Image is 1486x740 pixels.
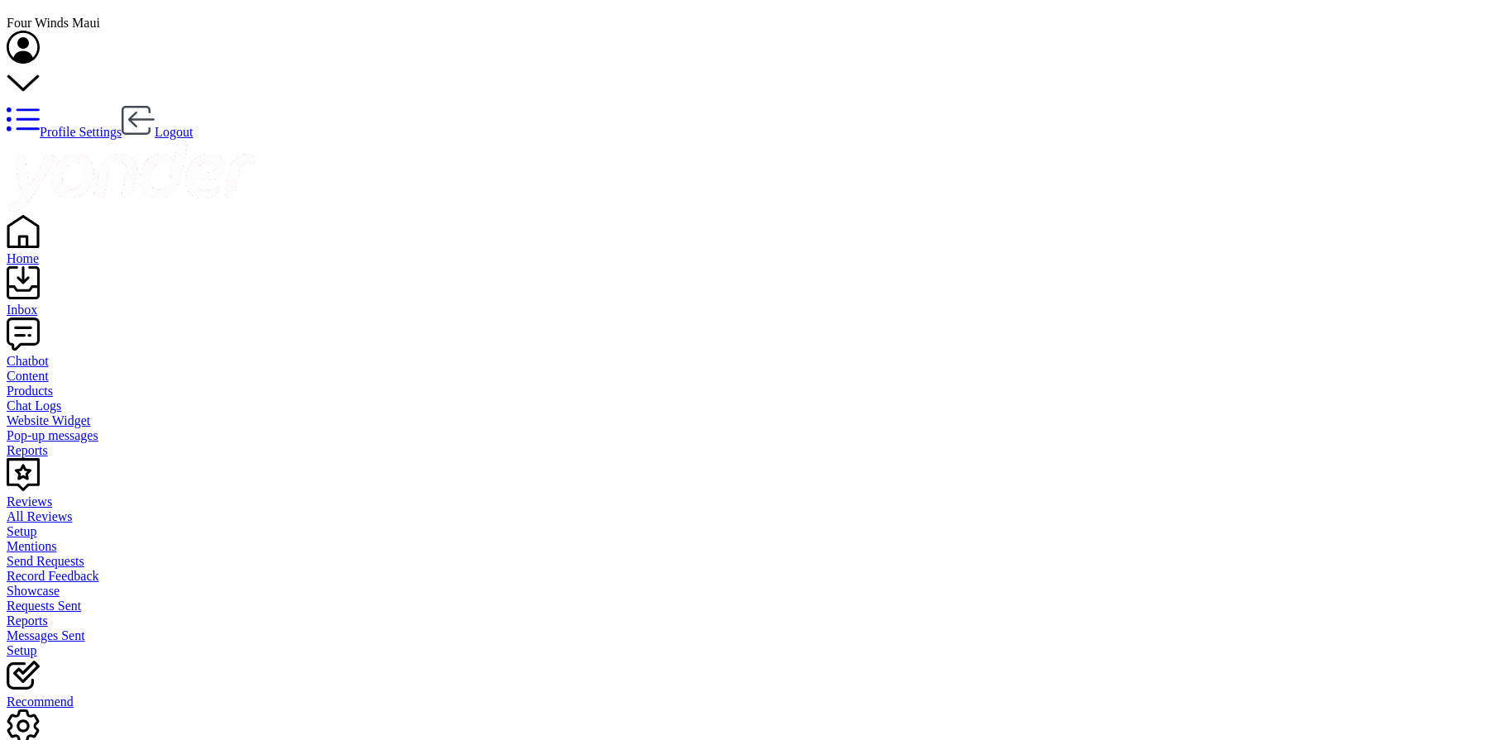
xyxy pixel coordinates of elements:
[7,125,122,139] a: Profile Settings
[7,524,1479,539] a: Setup
[7,236,1479,266] a: Home
[7,339,1479,369] a: Chatbot
[7,643,1479,658] a: Setup
[7,539,1479,554] a: Mentions
[7,369,1479,384] a: Content
[7,480,1479,509] a: Reviews
[7,554,1479,569] a: Send Requests
[7,680,1479,709] a: Recommend
[7,599,1479,613] a: Requests Sent
[7,140,255,212] img: yonder-white-logo.png
[7,584,1479,599] a: Showcase
[7,399,1479,413] a: Chat Logs
[7,509,1479,524] a: All Reviews
[7,303,1479,317] div: Inbox
[7,628,1479,643] a: Messages Sent
[7,354,1479,369] div: Chatbot
[7,428,1479,443] a: Pop-up messages
[7,251,1479,266] div: Home
[7,16,1479,31] div: Four Winds Maui
[7,288,1479,317] a: Inbox
[7,413,1479,428] a: Website Widget
[7,443,1479,458] a: Reports
[7,613,1479,628] a: Reports
[7,494,1479,509] div: Reviews
[122,125,193,139] a: Logout
[7,569,1479,584] a: Record Feedback
[7,695,1479,709] div: Recommend
[7,384,1479,399] a: Products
